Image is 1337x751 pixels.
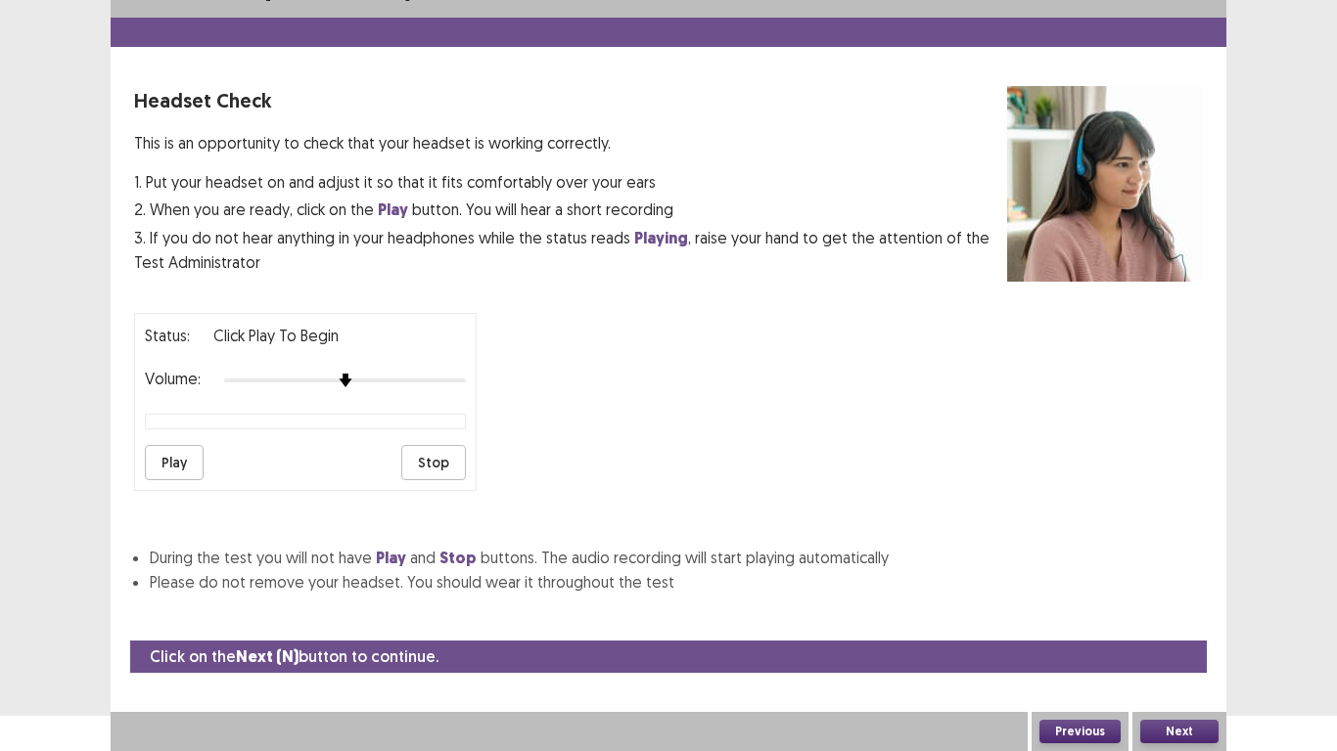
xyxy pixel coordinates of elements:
[634,228,688,248] strong: Playing
[213,324,339,347] p: Click Play to Begin
[401,445,466,480] button: Stop
[145,367,201,390] p: Volume:
[1039,720,1121,743] button: Previous
[1140,720,1219,743] button: Next
[134,198,1007,222] p: 2. When you are ready, click on the button. You will hear a short recording
[134,226,1007,274] p: 3. If you do not hear anything in your headphones while the status reads , raise your hand to get...
[134,170,1007,194] p: 1. Put your headset on and adjust it so that it fits comfortably over your ears
[378,199,408,220] strong: Play
[145,324,190,347] p: Status:
[134,86,1007,115] p: Headset Check
[1007,86,1203,282] img: headset test
[236,646,299,667] strong: Next (N)
[150,644,438,669] p: Click on the button to continue.
[439,548,477,568] strong: Stop
[145,445,204,480] button: Play
[150,570,1203,594] li: Please do not remove your headset. You should wear it throughout the test
[134,131,1007,155] p: This is an opportunity to check that your headset is working correctly.
[339,374,352,387] img: arrow-thumb
[376,548,406,568] strong: Play
[150,546,1203,570] li: During the test you will not have and buttons. The audio recording will start playing automatically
